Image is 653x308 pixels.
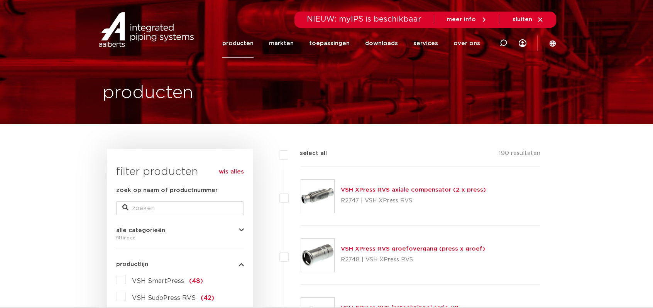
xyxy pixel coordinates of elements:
[116,261,244,267] button: productlijn
[453,29,480,58] a: over ons
[341,254,485,266] p: R2748 | VSH XPress RVS
[219,167,244,177] a: wis alles
[269,29,294,58] a: markten
[447,17,476,22] span: meer info
[132,295,196,301] span: VSH SudoPress RVS
[513,17,532,22] span: sluiten
[447,16,487,23] a: meer info
[116,201,244,215] input: zoeken
[103,81,193,105] h1: producten
[222,29,480,58] nav: Menu
[301,239,334,272] img: Thumbnail for VSH XPress RVS groefovergang (press x groef)
[116,261,148,267] span: productlijn
[307,15,421,23] span: NIEUW: myIPS is beschikbaar
[513,16,544,23] a: sluiten
[413,29,438,58] a: services
[116,233,244,242] div: fittingen
[288,149,327,158] label: select all
[116,227,165,233] span: alle categorieën
[222,29,254,58] a: producten
[201,295,214,301] span: (42)
[341,246,485,252] a: VSH XPress RVS groefovergang (press x groef)
[301,180,334,213] img: Thumbnail for VSH XPress RVS axiale compensator (2 x press)
[116,186,218,195] label: zoek op naam of productnummer
[132,278,184,284] span: VSH SmartPress
[341,187,486,193] a: VSH XPress RVS axiale compensator (2 x press)
[365,29,398,58] a: downloads
[499,149,540,161] p: 190 resultaten
[189,278,203,284] span: (48)
[341,195,486,207] p: R2747 | VSH XPress RVS
[309,29,350,58] a: toepassingen
[116,164,244,180] h3: filter producten
[116,227,244,233] button: alle categorieën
